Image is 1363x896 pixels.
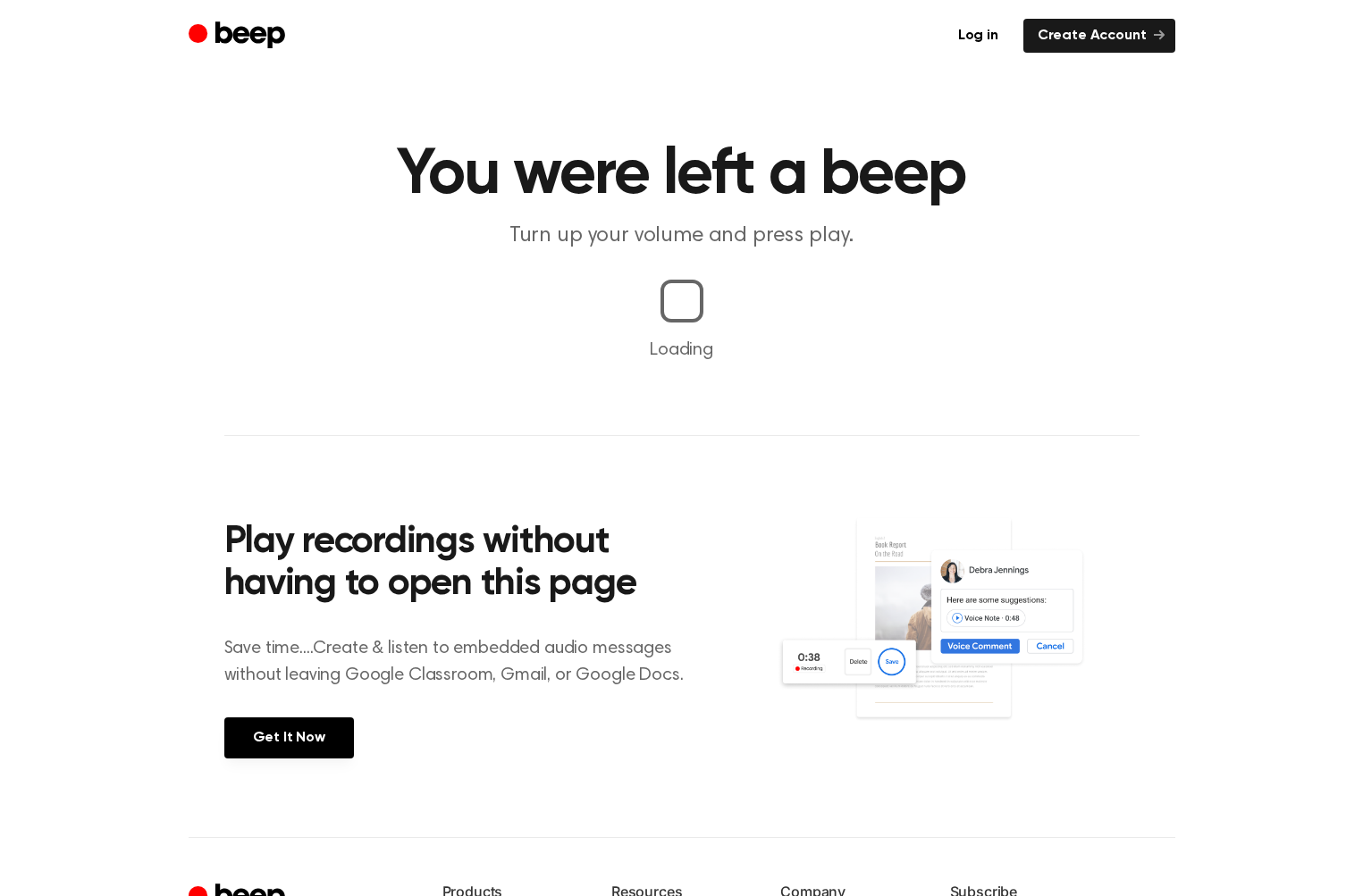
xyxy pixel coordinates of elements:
p: Turn up your volume and press play. [339,222,1025,251]
img: Voice Comments on Docs and Recording Widget [777,516,1139,757]
h2: Play recordings without having to open this page [224,522,706,607]
p: Loading [21,337,1342,364]
h1: You were left a beep [224,143,1140,207]
a: Get It Now [224,717,354,758]
a: Log in [944,19,1013,53]
p: Save time....Create & listen to embedded audio messages without leaving Google Classroom, Gmail, ... [224,635,706,689]
a: Create Account [1023,19,1175,53]
a: Beep [189,19,290,54]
